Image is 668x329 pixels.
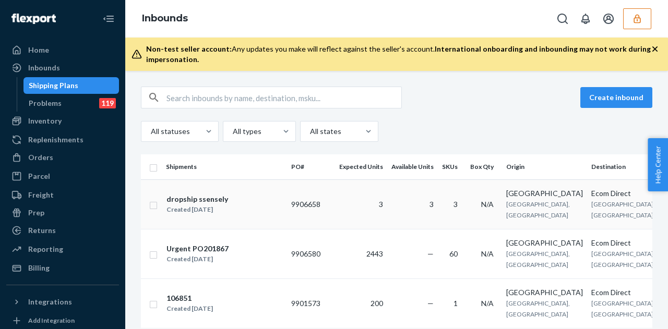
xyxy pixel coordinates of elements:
ol: breadcrumbs [134,4,196,34]
span: N/A [481,249,494,258]
button: Help Center [648,138,668,191]
a: Returns [6,222,119,239]
span: 1 [454,299,458,308]
div: Integrations [28,297,72,307]
th: Available Units [387,154,438,179]
td: 9906658 [287,179,335,229]
button: Open account menu [598,8,619,29]
span: [GEOGRAPHIC_DATA], [GEOGRAPHIC_DATA] [506,299,570,318]
a: Inventory [6,113,119,129]
div: Add Integration [28,316,75,325]
div: Urgent PO201867 [166,243,229,254]
td: 9906580 [287,229,335,278]
a: Orders [6,149,119,166]
button: Close Navigation [98,8,119,29]
span: 2443 [366,249,383,258]
input: Search inbounds by name, destination, msku... [166,87,401,108]
span: Non-test seller account: [146,44,232,53]
input: All statuses [150,126,151,137]
div: dropship ssensely [166,194,228,204]
div: 106851 [166,293,213,303]
a: Add Integration [6,314,119,327]
span: 3 [430,200,434,209]
th: Shipments [162,154,287,179]
div: Billing [28,263,50,273]
a: Reporting [6,241,119,258]
button: Create inbound [580,87,652,108]
a: Billing [6,260,119,276]
iframe: Opens a widget where you can chat to one of our agents [602,298,658,324]
span: N/A [481,299,494,308]
div: 119 [99,98,116,108]
div: Created [DATE] [166,303,213,314]
th: Expected Units [335,154,387,179]
span: [GEOGRAPHIC_DATA], [GEOGRAPHIC_DATA] [506,250,570,269]
span: 200 [371,299,383,308]
div: Orders [28,152,53,163]
div: [GEOGRAPHIC_DATA] [506,287,583,298]
th: Origin [502,154,587,179]
span: 3 [379,200,383,209]
div: Parcel [28,171,50,181]
div: Shipping Plans [29,80,78,91]
a: Prep [6,204,119,221]
span: [GEOGRAPHIC_DATA], [GEOGRAPHIC_DATA] [591,200,655,219]
a: Inbounds [6,59,119,76]
div: Home [28,45,49,55]
div: Inventory [28,116,62,126]
a: Parcel [6,168,119,185]
button: Open notifications [575,8,596,29]
div: [GEOGRAPHIC_DATA] [506,238,583,248]
div: Any updates you make will reflect against the seller's account. [146,44,651,65]
img: Flexport logo [11,14,56,24]
div: Ecom Direct [591,287,655,298]
div: Returns [28,225,56,236]
div: [GEOGRAPHIC_DATA] [506,188,583,199]
a: Home [6,42,119,58]
span: 3 [454,200,458,209]
button: Open Search Box [552,8,573,29]
div: Prep [28,208,44,218]
th: Destination [587,154,659,179]
div: Created [DATE] [166,204,228,215]
span: [GEOGRAPHIC_DATA], [GEOGRAPHIC_DATA] [591,250,655,269]
div: Ecom Direct [591,188,655,199]
span: [GEOGRAPHIC_DATA], [GEOGRAPHIC_DATA] [506,200,570,219]
button: Integrations [6,294,119,310]
td: 9901573 [287,278,335,328]
span: N/A [481,200,494,209]
div: Ecom Direct [591,238,655,248]
div: Inbounds [28,63,60,73]
th: Box Qty [466,154,502,179]
span: [GEOGRAPHIC_DATA], [GEOGRAPHIC_DATA] [591,299,655,318]
span: — [427,299,434,308]
div: Freight [28,190,54,200]
span: — [427,249,434,258]
a: Shipping Plans [23,77,120,94]
th: SKUs [438,154,466,179]
input: All states [309,126,310,137]
a: Problems119 [23,95,120,112]
a: Replenishments [6,131,119,148]
div: Created [DATE] [166,254,229,264]
div: Problems [29,98,62,108]
a: Inbounds [142,13,188,24]
a: Freight [6,187,119,203]
th: PO# [287,154,335,179]
div: Reporting [28,244,63,254]
div: Replenishments [28,135,83,145]
input: All types [232,126,233,137]
span: 60 [449,249,458,258]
